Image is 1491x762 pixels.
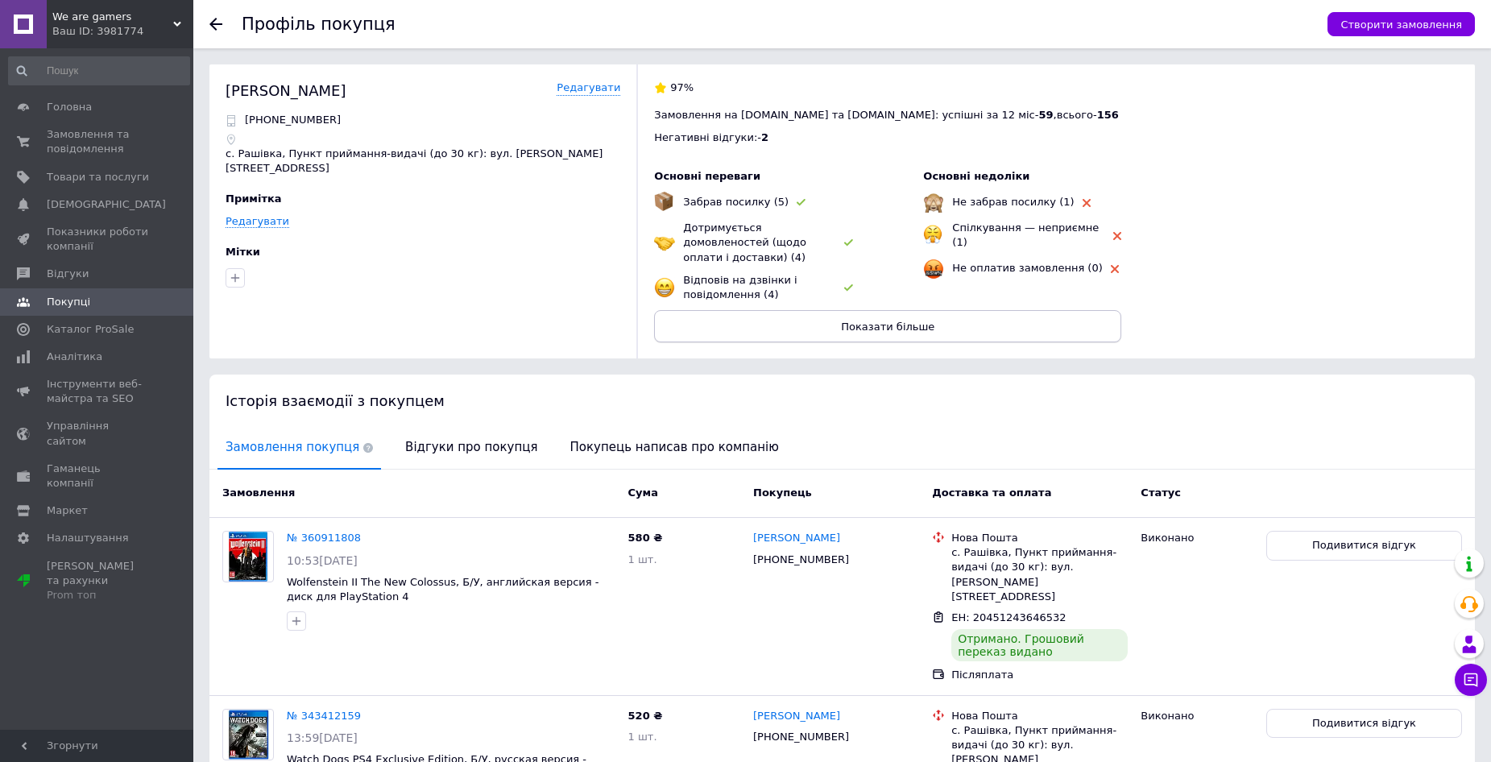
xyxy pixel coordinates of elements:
[1141,531,1253,545] div: Виконано
[1111,265,1119,273] img: rating-tag-type
[222,709,274,760] a: Фото товару
[654,277,675,298] img: emoji
[52,10,173,24] span: We are gamers
[1097,109,1119,121] span: 156
[47,267,89,281] span: Відгуки
[47,295,90,309] span: Покупці
[654,170,760,182] span: Основні переваги
[628,553,657,565] span: 1 шт.
[1312,716,1416,731] span: Подивитися відгук
[1340,19,1462,31] span: Створити замовлення
[753,487,812,499] span: Покупець
[951,629,1128,661] div: Отримано. Грошовий переказ видано
[1327,12,1475,36] button: Створити замовлення
[47,559,149,603] span: [PERSON_NAME] та рахунки
[654,109,1118,121] span: Замовлення на [DOMAIN_NAME] та [DOMAIN_NAME]: успішні за 12 міс - , всього -
[1312,538,1416,553] span: Подивитися відгук
[750,727,852,748] div: [PHONE_NUMBER]
[47,350,102,364] span: Аналітика
[226,246,260,258] span: Мітки
[222,531,274,582] a: Фото товару
[47,322,134,337] span: Каталог ProSale
[628,532,663,544] span: 580 ₴
[844,239,853,246] img: rating-tag-type
[1113,232,1121,240] img: rating-tag-type
[47,197,166,212] span: [DEMOGRAPHIC_DATA]
[951,611,1066,623] span: ЕН: 20451243646532
[242,14,396,34] h1: Профіль покупця
[47,419,149,448] span: Управління сайтом
[1455,664,1487,696] button: Чат з покупцем
[1083,199,1091,207] img: rating-tag-type
[670,81,694,93] span: 97%
[932,487,1051,499] span: Доставка та оплата
[287,554,358,567] span: 10:53[DATE]
[287,532,361,544] a: № 360911808
[287,731,358,744] span: 13:59[DATE]
[952,196,1074,208] span: Не забрав посилку (1)
[47,127,149,156] span: Замовлення та повідомлення
[841,321,934,333] span: Показати більше
[654,310,1121,342] button: Показати більше
[1266,709,1462,739] button: Подивитися відгук
[1266,531,1462,561] button: Подивитися відгук
[952,222,1099,248] span: Спілкування — неприємне (1)
[47,503,88,518] span: Маркет
[750,549,852,570] div: [PHONE_NUMBER]
[226,193,282,205] span: Примітка
[797,199,806,206] img: rating-tag-type
[654,131,761,143] span: Негативні відгуки: -
[628,487,658,499] span: Cума
[47,100,92,114] span: Головна
[226,147,620,176] p: с. Рашівка, Пункт приймання-видачі (до 30 кг): вул. [PERSON_NAME][STREET_ADDRESS]
[8,56,190,85] input: Пошук
[47,588,149,603] div: Prom топ
[47,531,129,545] span: Налаштування
[952,262,1102,274] span: Не оплатив замовлення (0)
[654,192,673,211] img: emoji
[226,81,346,101] div: [PERSON_NAME]
[287,576,598,603] a: Wolfenstein II The New Colossus, Б/У, английская версия - диск для PlayStation 4
[951,709,1128,723] div: Нова Пошта
[683,222,806,263] span: Дотримується домовленостей (щодо оплати і доставки) (4)
[226,215,289,228] a: Редагувати
[923,225,942,244] img: emoji
[287,710,361,722] a: № 343412159
[47,377,149,406] span: Інструменти веб-майстра та SEO
[222,487,295,499] span: Замовлення
[227,710,268,760] img: Фото товару
[47,225,149,254] span: Показники роботи компанії
[683,274,797,300] span: Відповів на дзвінки і повідомлення (4)
[923,259,944,280] img: emoji
[628,731,657,743] span: 1 шт.
[654,232,675,253] img: emoji
[628,710,663,722] span: 520 ₴
[951,531,1128,545] div: Нова Пошта
[217,427,381,468] span: Замовлення покупця
[245,113,341,127] p: [PHONE_NUMBER]
[557,81,620,96] a: Редагувати
[47,170,149,184] span: Товари та послуги
[209,18,222,31] div: Повернутися назад
[229,532,267,582] img: Фото товару
[923,170,1029,182] span: Основні недоліки
[52,24,193,39] div: Ваш ID: 3981774
[226,392,445,409] span: Історія взаємодії з покупцем
[47,462,149,491] span: Гаманець компанії
[683,196,789,208] span: Забрав посилку (5)
[844,284,853,292] img: rating-tag-type
[397,427,545,468] span: Відгуки про покупця
[761,131,768,143] span: 2
[923,192,944,213] img: emoji
[753,531,840,546] a: [PERSON_NAME]
[951,545,1128,604] div: с. Рашівка, Пункт приймання-видачі (до 30 кг): вул. [PERSON_NAME][STREET_ADDRESS]
[1141,709,1253,723] div: Виконано
[562,427,787,468] span: Покупець написав про компанію
[951,668,1128,682] div: Післяплата
[1141,487,1181,499] span: Статус
[1038,109,1053,121] span: 59
[753,709,840,724] a: [PERSON_NAME]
